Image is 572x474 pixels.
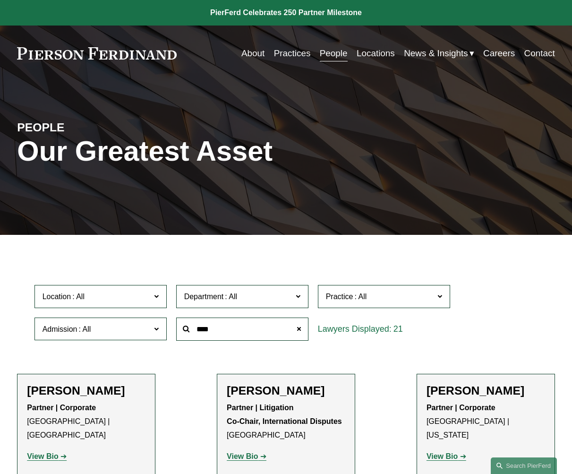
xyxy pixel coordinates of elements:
[227,384,345,398] h2: [PERSON_NAME]
[227,452,266,460] a: View Bio
[17,135,376,167] h1: Our Greatest Asset
[27,452,58,460] strong: View Bio
[326,293,353,301] span: Practice
[404,44,474,62] a: folder dropdown
[483,44,515,62] a: Careers
[393,324,403,334] span: 21
[524,44,555,62] a: Contact
[320,44,348,62] a: People
[43,325,77,333] span: Admission
[427,452,458,460] strong: View Bio
[357,44,395,62] a: Locations
[227,452,258,460] strong: View Bio
[184,293,224,301] span: Department
[43,293,71,301] span: Location
[227,404,342,425] strong: Partner | Litigation Co-Chair, International Disputes
[404,45,468,61] span: News & Insights
[241,44,265,62] a: About
[427,401,545,442] p: [GEOGRAPHIC_DATA] | [US_STATE]
[274,44,311,62] a: Practices
[27,404,96,412] strong: Partner | Corporate
[427,404,495,412] strong: Partner | Corporate
[17,120,152,135] h4: PEOPLE
[491,457,557,474] a: Search this site
[227,401,345,442] p: [GEOGRAPHIC_DATA]
[427,452,466,460] a: View Bio
[27,452,67,460] a: View Bio
[27,384,145,398] h2: [PERSON_NAME]
[27,401,145,442] p: [GEOGRAPHIC_DATA] | [GEOGRAPHIC_DATA]
[427,384,545,398] h2: [PERSON_NAME]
